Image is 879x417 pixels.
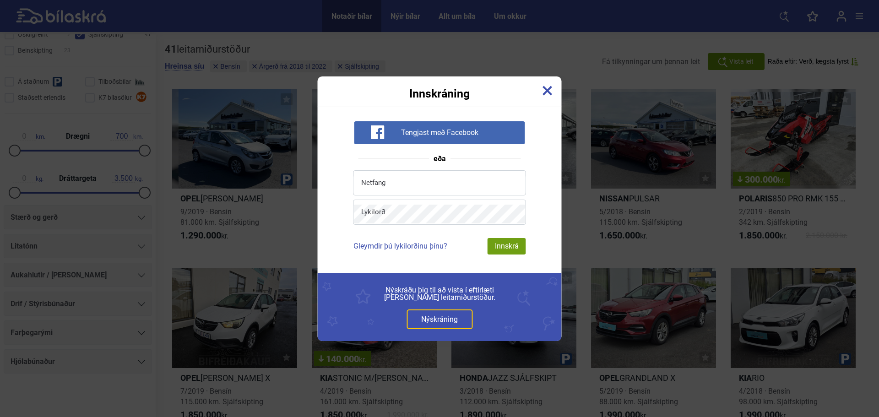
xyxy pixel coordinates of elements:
[354,128,525,136] a: Tengjast með Facebook
[543,86,553,96] img: close-x.svg
[338,287,541,301] span: Nýskráðu þig til að vista í eftirlæti [PERSON_NAME] leitarniðurstöður.
[370,125,384,139] img: facebook-white-icon.svg
[318,76,562,99] div: Innskráning
[353,242,447,250] a: Gleymdir þú lykilorðinu þínu?
[407,309,472,329] a: Nýskráning
[429,155,450,162] span: eða
[401,128,478,137] span: Tengjast með Facebook
[488,238,526,255] div: Innskrá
